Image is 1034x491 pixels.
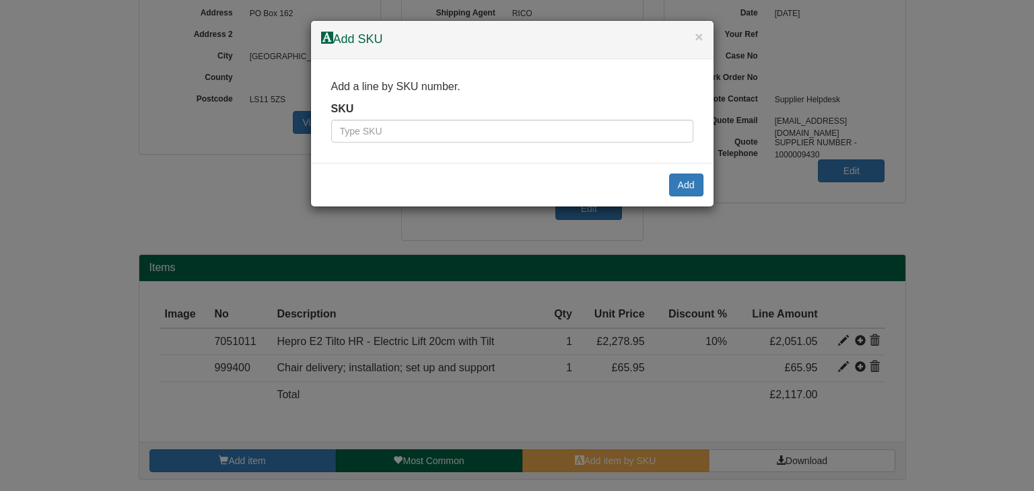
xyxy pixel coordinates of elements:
p: Add a line by SKU number. [331,79,693,95]
label: SKU [331,102,354,117]
input: Type SKU [331,120,693,143]
button: Add [669,174,703,196]
button: × [695,30,703,44]
h4: Add SKU [321,31,703,48]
